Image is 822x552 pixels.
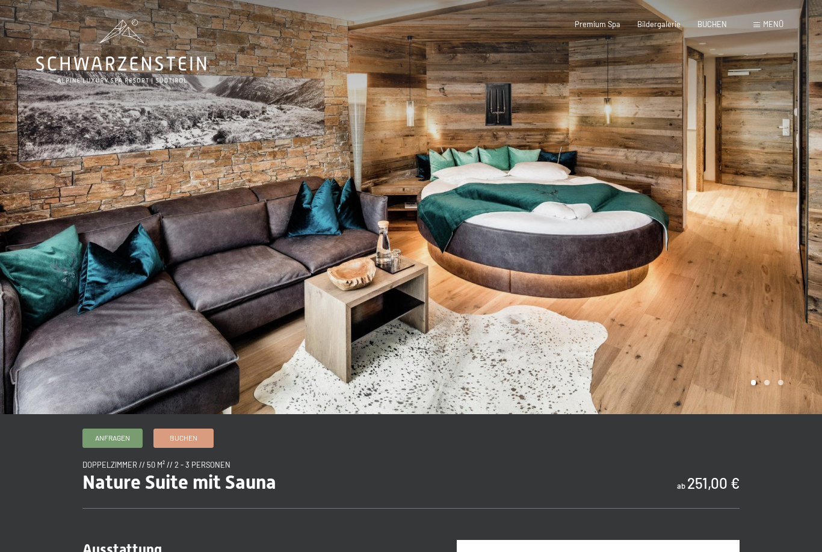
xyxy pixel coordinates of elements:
[170,433,197,443] span: Buchen
[575,19,620,29] a: Premium Spa
[82,471,276,494] span: Nature Suite mit Sauna
[82,460,230,470] span: Doppelzimmer // 50 m² // 2 - 3 Personen
[687,474,740,492] b: 251,00 €
[697,19,727,29] a: BUCHEN
[95,433,130,443] span: Anfragen
[83,429,142,447] a: Anfragen
[154,429,213,447] a: Buchen
[763,19,783,29] span: Menü
[677,481,685,491] span: ab
[637,19,681,29] a: Bildergalerie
